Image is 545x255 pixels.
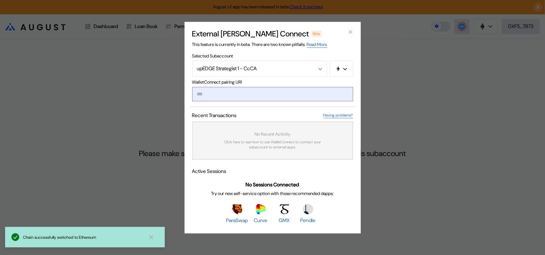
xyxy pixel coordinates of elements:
img: ParaSwap [232,204,242,214]
a: GMXGMX [274,204,295,224]
span: Try our new self-service option with these recommended dapps: [211,191,334,197]
a: ParaSwapParaSwap [226,204,248,224]
h2: External [PERSON_NAME] Connect [192,29,309,39]
span: No Recent Activity [255,131,291,137]
img: Curve [256,204,266,214]
div: upEDGE Strategist 1 - CcCA [197,65,308,72]
span: Recent Transactions [192,112,237,119]
a: CurveCurve [250,204,272,224]
span: ParaSwap [226,217,248,224]
span: Selected Subaccount [192,53,353,59]
span: No Sessions Connected [246,182,299,188]
img: chain logo [336,66,341,71]
a: PendlePendle [297,204,319,224]
button: close modal [345,27,356,37]
div: Chain successfully switched to Ethereum [23,235,143,240]
a: No Recent ActivityClick here to see how to use WalletConnect to connect your subaccount to extern... [192,121,353,160]
span: This feature is currently in beta. There are two known pitfalls: [192,41,327,48]
span: GMX [279,217,290,224]
img: Pendle [303,204,313,214]
span: Active Sessions [192,168,226,175]
span: Curve [254,217,268,224]
button: chain logo [329,61,353,77]
a: Read More [307,41,327,48]
a: Having problems? [323,113,353,118]
button: Open menu [192,61,327,77]
img: GMX [279,204,290,214]
div: Beta [312,30,322,37]
span: Click here to see how to use WalletConnect to connect your subaccount to external apps. [218,139,328,150]
span: WalletConnect pairing URI [192,79,353,85]
span: Pendle [300,217,316,224]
